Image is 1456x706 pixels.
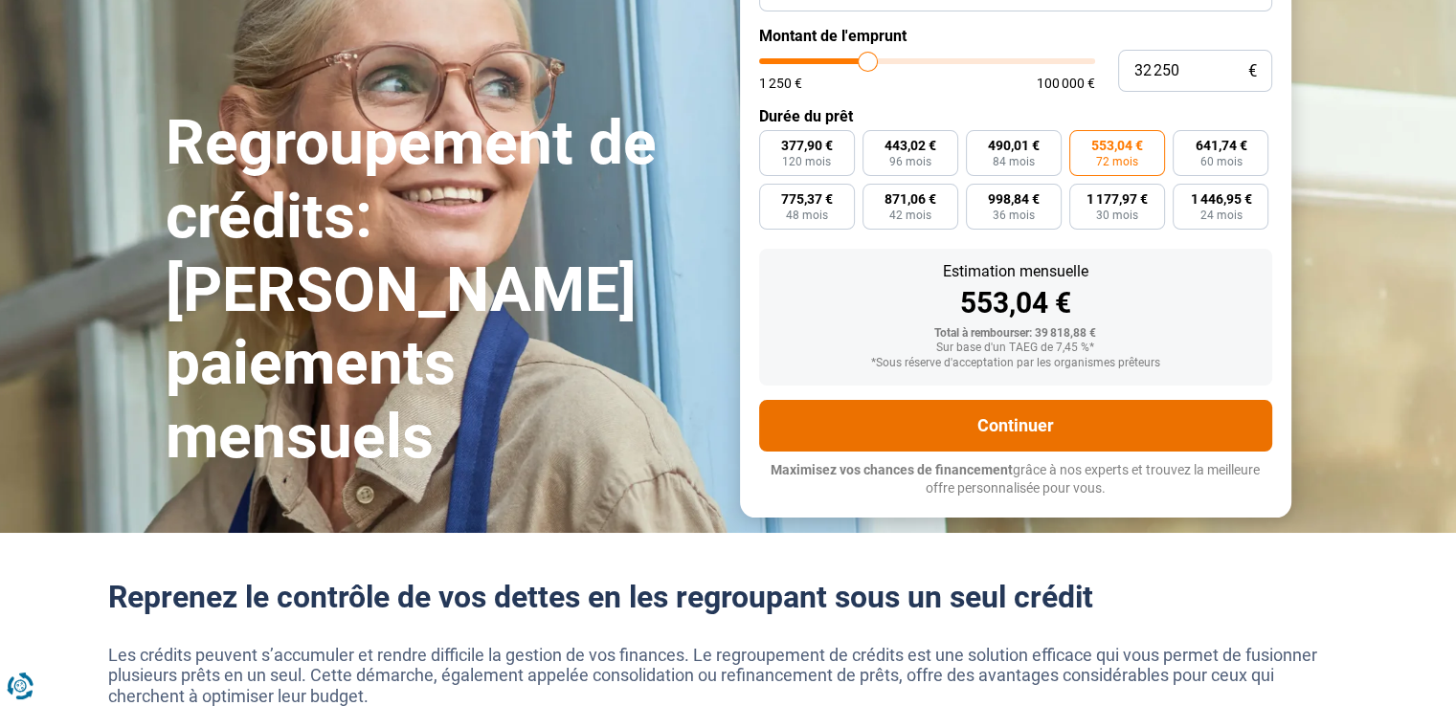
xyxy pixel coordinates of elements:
span: 1 446,95 € [1190,192,1251,206]
span: 96 mois [889,156,931,167]
span: 60 mois [1199,156,1242,167]
span: 84 mois [993,156,1035,167]
span: 48 mois [786,210,828,221]
div: 553,04 € [774,289,1257,318]
span: 871,06 € [885,192,936,206]
span: 377,90 € [781,139,833,152]
span: 553,04 € [1091,139,1143,152]
div: Sur base d'un TAEG de 7,45 %* [774,342,1257,355]
span: 1 250 € [759,77,802,90]
span: 1 177,97 € [1086,192,1148,206]
span: 30 mois [1096,210,1138,221]
h1: Regroupement de crédits: [PERSON_NAME] paiements mensuels [166,107,717,474]
span: 641,74 € [1195,139,1246,152]
span: € [1248,63,1257,79]
label: Montant de l'emprunt [759,27,1272,45]
span: Maximisez vos chances de financement [771,462,1013,477]
span: 36 mois [993,210,1035,221]
p: grâce à nos experts et trouvez la meilleure offre personnalisée pour vous. [759,461,1272,498]
span: 100 000 € [1037,77,1095,90]
div: Estimation mensuelle [774,264,1257,279]
div: Total à rembourser: 39 818,88 € [774,327,1257,341]
span: 998,84 € [988,192,1040,206]
span: 72 mois [1096,156,1138,167]
button: Continuer [759,400,1272,452]
span: 775,37 € [781,192,833,206]
span: 443,02 € [885,139,936,152]
span: 490,01 € [988,139,1040,152]
h2: Reprenez le contrôle de vos dettes en les regroupant sous un seul crédit [108,579,1349,615]
span: 24 mois [1199,210,1242,221]
div: *Sous réserve d'acceptation par les organismes prêteurs [774,357,1257,370]
label: Durée du prêt [759,107,1272,125]
span: 42 mois [889,210,931,221]
span: 120 mois [782,156,831,167]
